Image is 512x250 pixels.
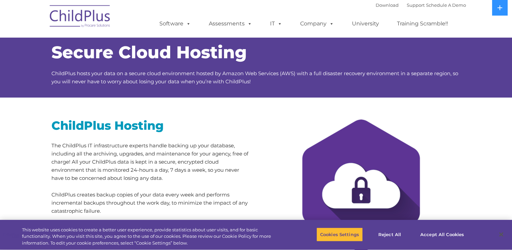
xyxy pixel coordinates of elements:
[46,0,114,34] img: ChildPlus by Procare Solutions
[494,227,509,242] button: Close
[407,2,425,8] a: Support
[293,17,341,30] a: Company
[153,17,198,30] a: Software
[390,17,455,30] a: Training Scramble!!
[417,227,468,242] button: Accept All Cookies
[345,17,386,30] a: University
[426,2,466,8] a: Schedule A Demo
[22,227,282,247] div: This website uses cookies to create a better user experience, provide statistics about user visit...
[316,227,363,242] button: Cookies Settings
[263,17,289,30] a: IT
[51,142,251,182] p: The ChildPlus IT infrastructure experts handle backing up your database, including all the archiv...
[51,70,458,85] span: ChildPlus hosts your data on a secure cloud environment hosted by Amazon Web Services (AWS) with ...
[51,191,251,215] p: ChildPlus creates backup copies of your data every week and performs incremental backups througho...
[369,227,411,242] button: Reject All
[202,17,259,30] a: Assessments
[376,2,466,8] font: |
[51,118,251,133] h2: ChildPlus Hosting
[51,42,247,63] span: Secure Cloud Hosting
[376,2,399,8] a: Download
